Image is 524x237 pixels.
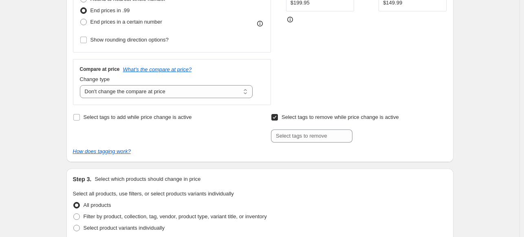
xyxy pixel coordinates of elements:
h3: Compare at price [80,66,120,72]
h2: Step 3. [73,175,92,183]
p: Select which products should change in price [95,175,200,183]
span: Select tags to remove while price change is active [282,114,399,120]
span: Select product variants individually [84,225,165,231]
span: End prices in a certain number [90,19,162,25]
span: All products [84,202,111,208]
span: Select all products, use filters, or select products variants individually [73,191,234,197]
button: What's the compare at price? [123,66,192,72]
span: Change type [80,76,110,82]
span: Select tags to add while price change is active [84,114,192,120]
a: How does tagging work? [73,148,131,154]
span: End prices in .99 [90,7,130,13]
span: Filter by product, collection, tag, vendor, product type, variant title, or inventory [84,213,267,219]
input: Select tags to remove [271,129,352,143]
span: Show rounding direction options? [90,37,169,43]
